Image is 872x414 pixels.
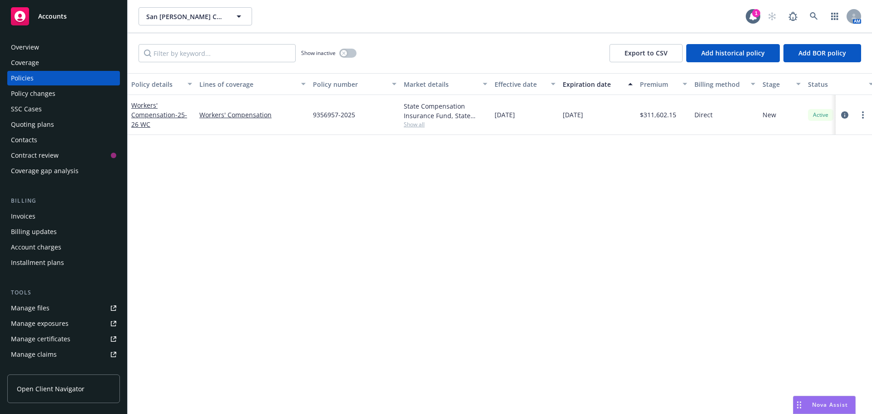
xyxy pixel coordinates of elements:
[812,401,848,409] span: Nova Assist
[636,73,691,95] button: Premium
[7,102,120,116] a: SSC Cases
[11,102,42,116] div: SSC Cases
[7,148,120,163] a: Contract review
[563,80,623,89] div: Expiration date
[309,73,400,95] button: Policy number
[857,110,868,120] a: more
[7,288,120,297] div: Tools
[812,111,830,119] span: Active
[11,332,70,346] div: Manage certificates
[763,7,781,25] a: Start snowing
[11,209,35,224] div: Invoices
[808,80,863,89] div: Status
[7,196,120,205] div: Billing
[7,117,120,132] a: Quoting plans
[131,80,182,89] div: Policy details
[11,347,57,362] div: Manage claims
[404,101,487,120] div: State Compensation Insurance Fund, State Compensation Insurance Fund (SCIF)
[7,71,120,85] a: Policies
[839,110,850,120] a: circleInformation
[793,396,805,414] div: Drag to move
[7,40,120,55] a: Overview
[7,301,120,315] a: Manage files
[759,73,804,95] button: Stage
[7,316,120,331] a: Manage exposures
[763,110,776,120] span: New
[7,240,120,254] a: Account charges
[784,7,802,25] a: Report a Bug
[128,73,196,95] button: Policy details
[694,110,713,120] span: Direct
[805,7,823,25] a: Search
[196,73,309,95] button: Lines of coverage
[783,44,861,62] button: Add BOR policy
[11,224,57,239] div: Billing updates
[7,133,120,147] a: Contacts
[7,4,120,29] a: Accounts
[7,86,120,101] a: Policy changes
[7,224,120,239] a: Billing updates
[7,55,120,70] a: Coverage
[559,73,636,95] button: Expiration date
[11,55,39,70] div: Coverage
[694,80,745,89] div: Billing method
[495,80,545,89] div: Effective date
[640,110,676,120] span: $311,602.15
[301,49,336,57] span: Show inactive
[495,110,515,120] span: [DATE]
[691,73,759,95] button: Billing method
[7,255,120,270] a: Installment plans
[763,80,791,89] div: Stage
[7,164,120,178] a: Coverage gap analysis
[38,13,67,20] span: Accounts
[400,73,491,95] button: Market details
[146,12,225,21] span: San [PERSON_NAME] Conservation Corps
[11,86,55,101] div: Policy changes
[491,73,559,95] button: Effective date
[624,49,668,57] span: Export to CSV
[7,209,120,224] a: Invoices
[798,49,846,57] span: Add BOR policy
[17,384,84,394] span: Open Client Navigator
[752,9,760,17] div: 1
[793,396,856,414] button: Nova Assist
[404,80,477,89] div: Market details
[11,117,54,132] div: Quoting plans
[7,347,120,362] a: Manage claims
[11,255,64,270] div: Installment plans
[686,44,780,62] button: Add historical policy
[7,332,120,346] a: Manage certificates
[11,301,50,315] div: Manage files
[199,80,296,89] div: Lines of coverage
[7,363,120,377] a: Manage BORs
[11,240,61,254] div: Account charges
[11,363,54,377] div: Manage BORs
[11,316,69,331] div: Manage exposures
[609,44,683,62] button: Export to CSV
[11,40,39,55] div: Overview
[404,120,487,128] span: Show all
[139,44,296,62] input: Filter by keyword...
[563,110,583,120] span: [DATE]
[701,49,765,57] span: Add historical policy
[131,101,187,129] a: Workers' Compensation
[640,80,677,89] div: Premium
[11,164,79,178] div: Coverage gap analysis
[11,133,37,147] div: Contacts
[11,148,59,163] div: Contract review
[313,80,386,89] div: Policy number
[313,110,355,120] span: 9356957-2025
[139,7,252,25] button: San [PERSON_NAME] Conservation Corps
[826,7,844,25] a: Switch app
[11,71,34,85] div: Policies
[199,110,306,120] a: Workers' Compensation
